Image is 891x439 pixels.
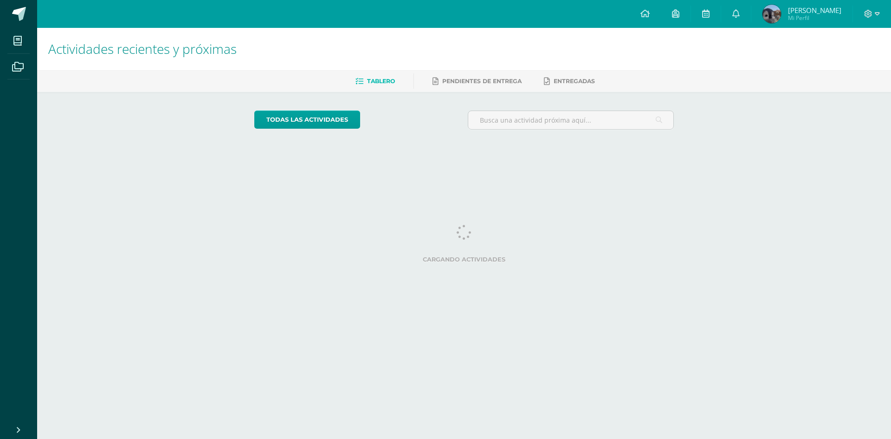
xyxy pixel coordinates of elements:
[762,5,781,23] img: 61f51aae5a79f36168ee7b4e0f76c407.png
[254,256,674,263] label: Cargando actividades
[554,78,595,85] span: Entregadas
[367,78,395,85] span: Tablero
[788,6,841,15] span: [PERSON_NAME]
[254,111,360,129] a: todas las Actividades
[442,78,522,85] span: Pendientes de entrega
[48,40,237,58] span: Actividades recientes y próximas
[355,74,395,89] a: Tablero
[433,74,522,89] a: Pendientes de entrega
[468,111,674,129] input: Busca una actividad próxima aquí...
[544,74,595,89] a: Entregadas
[788,14,841,22] span: Mi Perfil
